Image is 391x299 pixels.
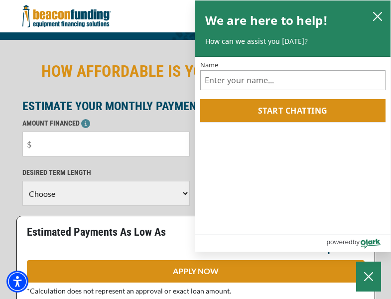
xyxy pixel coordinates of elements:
p: DESIRED TERM LENGTH [22,166,190,178]
div: Accessibility Menu [6,271,28,293]
h2: We are here to help! [205,10,328,30]
input: Name [200,70,386,90]
label: Name [200,62,386,68]
p: ESTIMATE YOUR MONTHLY PAYMENT [22,100,369,112]
a: Powered by Olark [326,235,391,252]
a: APPLY NOW [27,260,365,283]
p: How can we assist you [DATE]? [205,36,381,46]
button: Close Chatbox [356,262,381,292]
button: Start chatting [200,99,386,122]
input: $ [22,132,190,156]
span: *Calculation does not represent an approval or exact loan amount. [27,287,231,295]
p: Estimated Payments As Low As [27,226,190,238]
span: powered [326,236,352,248]
h2: HOW AFFORDABLE IS YOUR NEXT TOW TRUCK? [22,60,369,83]
span: by [353,236,360,248]
button: close chatbox [370,9,386,23]
p: AMOUNT FINANCED [22,117,190,129]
